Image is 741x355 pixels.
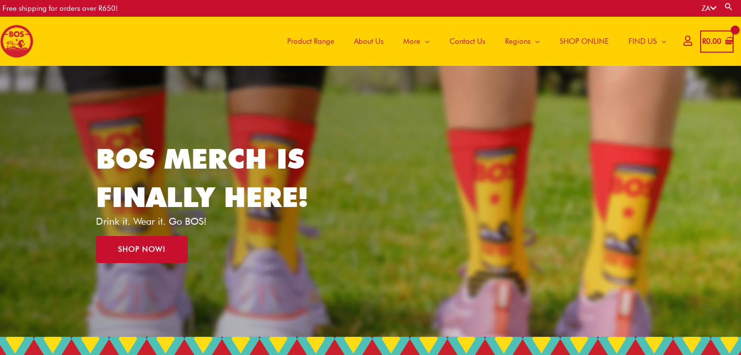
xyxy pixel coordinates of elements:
a: View Shopping Cart, empty [700,30,734,53]
span: FIND US [628,27,657,56]
span: SHOP ONLINE [560,27,609,56]
span: About Us [354,27,384,56]
bdi: 0.00 [702,37,721,46]
a: About Us [344,17,393,66]
a: Search button [724,2,734,11]
a: BOS MERCH IS FINALLY HERE! [96,142,308,213]
span: Regions [505,27,531,56]
span: R [702,37,706,46]
nav: Site Navigation [270,17,676,66]
a: Product Range [277,17,344,66]
p: Drink it. Wear it. Go BOS! [96,216,323,226]
a: SHOP ONLINE [550,17,619,66]
span: Contact Us [449,27,485,56]
span: Product Range [287,27,334,56]
a: Regions [495,17,550,66]
a: Contact Us [440,17,495,66]
a: ZA [702,4,716,13]
span: More [403,27,420,56]
span: SHOP NOW! [118,246,166,253]
a: SHOP NOW! [96,236,188,263]
a: More [393,17,440,66]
